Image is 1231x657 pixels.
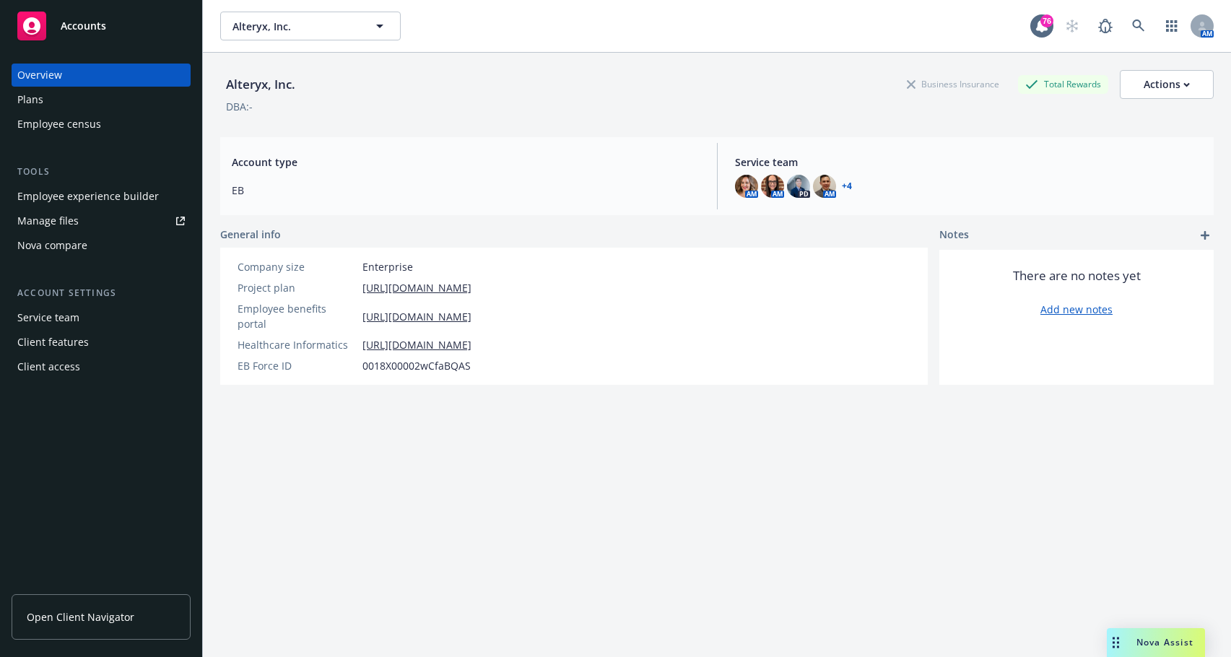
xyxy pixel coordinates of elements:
[735,155,1203,170] span: Service team
[232,183,700,198] span: EB
[362,280,471,295] a: [URL][DOMAIN_NAME]
[12,286,191,300] div: Account settings
[238,358,357,373] div: EB Force ID
[238,337,357,352] div: Healthcare Informatics
[232,155,700,170] span: Account type
[900,75,1006,93] div: Business Insurance
[1013,267,1141,284] span: There are no notes yet
[12,355,191,378] a: Client access
[17,234,87,257] div: Nova compare
[735,175,758,198] img: photo
[17,209,79,232] div: Manage files
[17,331,89,354] div: Client features
[12,331,191,354] a: Client features
[17,185,159,208] div: Employee experience builder
[17,64,62,87] div: Overview
[12,88,191,111] a: Plans
[761,175,784,198] img: photo
[12,64,191,87] a: Overview
[939,227,969,244] span: Notes
[362,259,413,274] span: Enterprise
[220,75,301,94] div: Alteryx, Inc.
[61,20,106,32] span: Accounts
[238,301,357,331] div: Employee benefits portal
[17,113,101,136] div: Employee census
[1058,12,1087,40] a: Start snowing
[220,12,401,40] button: Alteryx, Inc.
[1040,302,1113,317] a: Add new notes
[362,309,471,324] a: [URL][DOMAIN_NAME]
[362,358,471,373] span: 0018X00002wCfaBQAS
[362,337,471,352] a: [URL][DOMAIN_NAME]
[27,609,134,625] span: Open Client Navigator
[12,6,191,46] a: Accounts
[12,165,191,179] div: Tools
[1107,628,1205,657] button: Nova Assist
[17,355,80,378] div: Client access
[1157,12,1186,40] a: Switch app
[1091,12,1120,40] a: Report a Bug
[12,185,191,208] a: Employee experience builder
[238,280,357,295] div: Project plan
[12,113,191,136] a: Employee census
[12,209,191,232] a: Manage files
[1144,71,1190,98] div: Actions
[1136,636,1193,648] span: Nova Assist
[813,175,836,198] img: photo
[220,227,281,242] span: General info
[17,306,79,329] div: Service team
[12,306,191,329] a: Service team
[17,88,43,111] div: Plans
[787,175,810,198] img: photo
[1196,227,1214,244] a: add
[1018,75,1108,93] div: Total Rewards
[12,234,191,257] a: Nova compare
[1107,628,1125,657] div: Drag to move
[1040,14,1053,27] div: 76
[226,99,253,114] div: DBA: -
[1120,70,1214,99] button: Actions
[842,182,852,191] a: +4
[1124,12,1153,40] a: Search
[232,19,357,34] span: Alteryx, Inc.
[238,259,357,274] div: Company size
